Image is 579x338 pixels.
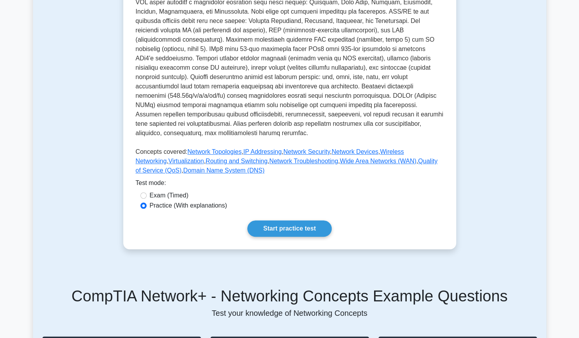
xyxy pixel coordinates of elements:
[183,167,264,174] a: Domain Name System (DNS)
[243,148,282,155] a: IP Addressing
[150,191,189,200] label: Exam (Timed)
[136,178,444,191] div: Test mode:
[168,158,204,164] a: Virtualization
[247,220,332,237] a: Start practice test
[340,158,416,164] a: Wide Area Networks (WAN)
[136,147,444,178] p: Concepts covered: , , , , , , , , , ,
[187,148,241,155] a: Network Topologies
[206,158,268,164] a: Routing and Switching
[42,287,537,305] h5: CompTIA Network+ - Networking Concepts Example Questions
[150,201,227,210] label: Practice (With explanations)
[283,148,330,155] a: Network Security
[269,158,338,164] a: Network Troubleshooting
[42,308,537,318] p: Test your knowledge of Networking Concepts
[332,148,378,155] a: Network Devices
